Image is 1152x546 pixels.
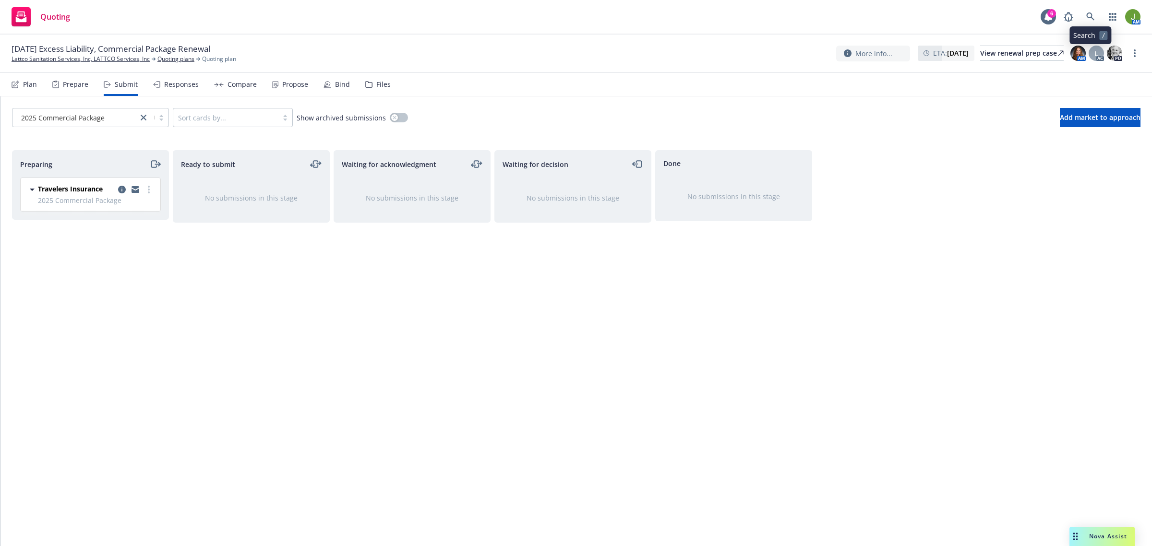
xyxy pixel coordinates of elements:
span: Show archived submissions [297,113,386,123]
a: Switch app [1103,7,1122,26]
span: 2025 Commercial Package [17,113,133,123]
img: photo [1070,46,1086,61]
a: copy logging email [116,184,128,195]
a: Quoting [8,3,74,30]
span: Quoting [40,13,70,21]
span: Preparing [20,159,52,169]
button: Add market to approach [1060,108,1140,127]
img: photo [1107,46,1122,61]
span: [DATE] Excess Liability, Commercial Package Renewal [12,43,210,55]
button: Nova Assist [1069,527,1135,546]
span: ETA : [933,48,969,58]
a: moveLeft [632,158,643,170]
span: Waiting for decision [503,159,568,169]
a: moveLeftRight [310,158,322,170]
span: Done [663,158,681,168]
div: No submissions in this stage [349,193,475,203]
span: L [1094,48,1098,59]
div: Files [376,81,391,88]
span: Add market to approach [1060,113,1140,122]
div: Submit [115,81,138,88]
div: Drag to move [1069,527,1081,546]
a: Lattco Sanitation Services, Inc, LATTCO Services, Inc [12,55,150,63]
strong: [DATE] [947,48,969,58]
span: Waiting for acknowledgment [342,159,436,169]
span: More info... [855,48,892,59]
a: close [138,112,149,123]
a: copy logging email [130,184,141,195]
a: Report a Bug [1059,7,1078,26]
button: More info... [836,46,910,61]
a: Search [1081,7,1100,26]
div: No submissions in this stage [189,193,314,203]
img: photo [1125,9,1140,24]
span: Quoting plan [202,55,236,63]
a: moveRight [149,158,161,170]
div: Plan [23,81,37,88]
a: more [1129,47,1140,59]
div: No submissions in this stage [671,191,796,202]
a: Quoting plans [157,55,194,63]
span: 2025 Commercial Package [21,113,105,123]
span: Ready to submit [181,159,235,169]
div: 6 [1047,9,1056,18]
a: moveLeftRight [471,158,482,170]
a: more [143,184,155,195]
span: Travelers Insurance [38,184,103,194]
span: Nova Assist [1089,532,1127,540]
div: View renewal prep case [980,46,1064,60]
a: View renewal prep case [980,46,1064,61]
div: Responses [164,81,199,88]
div: Compare [228,81,257,88]
div: Prepare [63,81,88,88]
div: Bind [335,81,350,88]
span: 2025 Commercial Package [38,195,155,205]
div: No submissions in this stage [510,193,636,203]
div: Propose [282,81,308,88]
